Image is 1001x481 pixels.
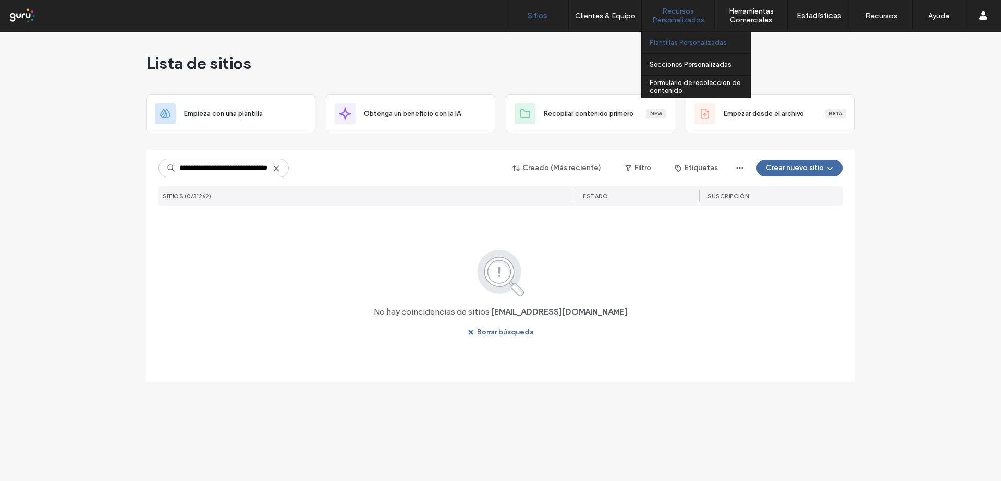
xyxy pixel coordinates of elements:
[686,94,855,133] div: Empezar desde el archivoBeta
[642,7,714,25] label: Recursos Personalizados
[646,109,666,118] div: New
[650,39,727,46] label: Plantillas Personalizadas
[928,11,949,20] label: Ayuda
[463,248,539,298] img: search.svg
[756,160,843,176] button: Crear nuevo sitio
[326,94,495,133] div: Obtenga un beneficio con la IA
[491,306,627,318] span: [EMAIL_ADDRESS][DOMAIN_NAME]
[724,109,804,119] span: Empezar desde el archivo
[707,193,749,200] span: Suscripción
[364,109,461,119] span: Obtenga un beneficio con la IA
[374,306,490,318] span: No hay coincidencias de sitios
[22,7,51,17] span: Ayuda
[146,53,251,74] span: Lista de sitios
[163,193,211,200] span: SITIOS (0/31262)
[666,160,727,176] button: Etiquetas
[544,109,633,119] span: Recopilar contenido primero
[506,94,675,133] div: Recopilar contenido primeroNew
[615,160,662,176] button: Filtro
[650,61,731,68] label: Secciones Personalizadas
[458,324,543,341] button: Borrar búsqueda
[184,109,263,119] span: Empieza con una plantilla
[797,11,841,20] label: Estadísticas
[825,109,846,118] div: Beta
[583,193,608,200] span: ESTADO
[528,11,547,20] label: Sitios
[650,32,750,53] a: Plantillas Personalizadas
[146,94,315,133] div: Empieza con una plantilla
[650,79,750,94] label: Formulario de recolección de contenido
[575,11,636,20] label: Clientes & Equipo
[650,54,750,75] a: Secciones Personalizadas
[504,160,611,176] button: Creado (Más reciente)
[715,7,787,25] label: Herramientas Comerciales
[650,76,750,97] a: Formulario de recolección de contenido
[865,11,897,20] label: Recursos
